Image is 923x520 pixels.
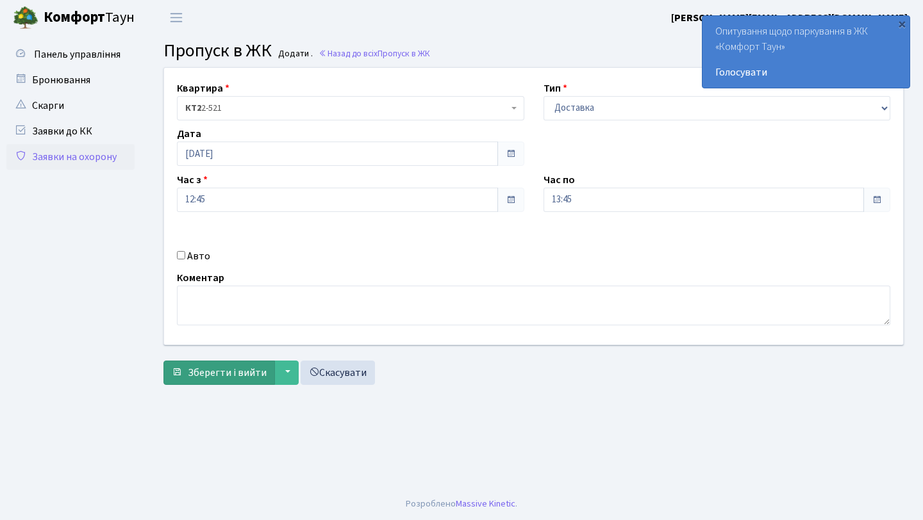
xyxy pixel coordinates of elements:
label: Час з [177,172,208,188]
a: Скасувати [301,361,375,385]
label: Авто [187,248,210,264]
span: Зберегти і вийти [188,366,267,380]
a: Назад до всіхПропуск в ЖК [319,47,430,60]
b: КТ2 [185,102,201,115]
button: Переключити навігацію [160,7,192,28]
label: Дата [177,126,201,142]
label: Тип [544,81,567,96]
a: Massive Kinetic [456,497,515,510]
label: Час по [544,172,575,188]
a: [PERSON_NAME][EMAIL_ADDRESS][DOMAIN_NAME] [671,10,908,26]
a: Заявки на охорону [6,144,135,170]
a: Заявки до КК [6,118,135,144]
small: Додати . [276,49,313,60]
label: Квартира [177,81,229,96]
a: Панель управління [6,42,135,67]
a: Скарги [6,93,135,118]
div: × [895,17,908,30]
button: Зберегти і вийти [163,361,275,385]
span: Пропуск в ЖК [163,38,272,63]
span: Пропуск в ЖК [378,47,430,60]
span: Таун [44,7,135,29]
a: Голосувати [715,65,897,80]
span: Панель управління [34,47,121,61]
div: Опитування щодо паркування в ЖК «Комфорт Таун» [703,16,910,88]
img: logo.png [13,5,38,31]
b: [PERSON_NAME][EMAIL_ADDRESS][DOMAIN_NAME] [671,11,908,25]
div: Розроблено . [406,497,517,511]
b: Комфорт [44,7,105,28]
a: Бронювання [6,67,135,93]
label: Коментар [177,270,224,286]
span: <b>КТ2</b>&nbsp;&nbsp;&nbsp;2-521 [177,96,524,120]
span: <b>КТ2</b>&nbsp;&nbsp;&nbsp;2-521 [185,102,508,115]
